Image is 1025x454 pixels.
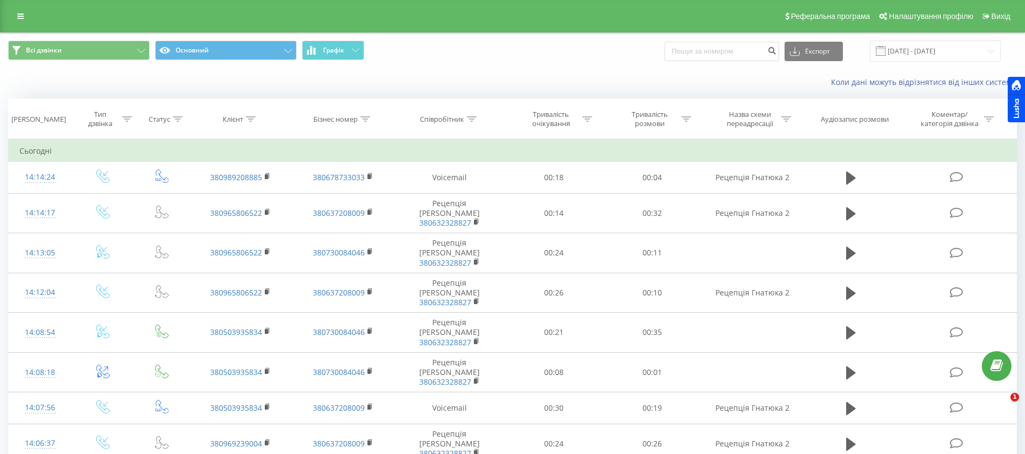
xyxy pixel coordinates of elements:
[603,162,701,193] td: 00:04
[603,233,701,273] td: 00:11
[701,392,803,424] td: Рецепція Гнатюка 2
[394,233,505,273] td: Рецепція [PERSON_NAME]
[19,202,61,223] div: 14:14:17
[394,162,505,193] td: Voicemail
[313,367,365,377] a: 380730084046
[603,313,701,353] td: 00:35
[210,367,262,377] a: 380503935834
[621,110,679,128] div: Тривалість розмови
[8,41,150,60] button: Всі дзвінки
[19,322,61,343] div: 14:08:54
[313,208,365,218] a: 380637208009
[785,42,843,61] button: Експорт
[603,193,701,233] td: 00:32
[665,42,779,61] input: Пошук за номером
[505,162,603,193] td: 00:18
[210,247,262,258] a: 380965806522
[603,273,701,313] td: 00:10
[419,258,471,268] a: 380632328827
[323,47,344,54] span: Графік
[394,392,505,424] td: Voicemail
[210,403,262,413] a: 380503935834
[155,41,297,60] button: Основний
[701,193,803,233] td: Рецепція Гнатюка 2
[11,115,66,124] div: [PERSON_NAME]
[313,287,365,298] a: 380637208009
[149,115,170,124] div: Статус
[210,438,262,449] a: 380969239004
[19,282,61,303] div: 14:12:04
[302,41,364,60] button: Графік
[210,208,262,218] a: 380965806522
[721,110,779,128] div: Назва схеми переадресації
[313,327,365,337] a: 380730084046
[701,162,803,193] td: Рецепція Гнатюка 2
[26,46,62,55] span: Всі дзвінки
[505,352,603,392] td: 00:08
[505,193,603,233] td: 00:14
[603,352,701,392] td: 00:01
[81,110,119,128] div: Тип дзвінка
[831,77,1017,87] a: Коли дані можуть відрізнятися вiд інших систем
[394,352,505,392] td: Рецепція [PERSON_NAME]
[210,327,262,337] a: 380503935834
[313,115,358,124] div: Бізнес номер
[210,172,262,182] a: 380989208885
[313,172,365,182] a: 380678733033
[313,403,365,413] a: 380637208009
[223,115,243,124] div: Клієнт
[394,273,505,313] td: Рецепція [PERSON_NAME]
[505,392,603,424] td: 00:30
[791,12,870,21] span: Реферальна програма
[701,273,803,313] td: Рецепція Гнатюка 2
[313,438,365,449] a: 380637208009
[394,193,505,233] td: Рецепція [PERSON_NAME]
[19,167,61,188] div: 14:14:24
[821,115,889,124] div: Аудіозапис розмови
[210,287,262,298] a: 380965806522
[918,110,981,128] div: Коментар/категорія дзвінка
[420,115,464,124] div: Співробітник
[19,242,61,264] div: 14:13:05
[991,12,1010,21] span: Вихід
[505,273,603,313] td: 00:26
[505,313,603,353] td: 00:21
[419,297,471,307] a: 380632328827
[1010,393,1019,402] span: 1
[419,337,471,347] a: 380632328827
[988,393,1014,419] iframe: Intercom live chat
[603,392,701,424] td: 00:19
[19,362,61,383] div: 14:08:18
[19,433,61,454] div: 14:06:37
[505,233,603,273] td: 00:24
[394,313,505,353] td: Рецепція [PERSON_NAME]
[889,12,973,21] span: Налаштування профілю
[9,140,1017,162] td: Сьогодні
[19,397,61,418] div: 14:07:56
[419,377,471,387] a: 380632328827
[522,110,580,128] div: Тривалість очікування
[313,247,365,258] a: 380730084046
[419,218,471,228] a: 380632328827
